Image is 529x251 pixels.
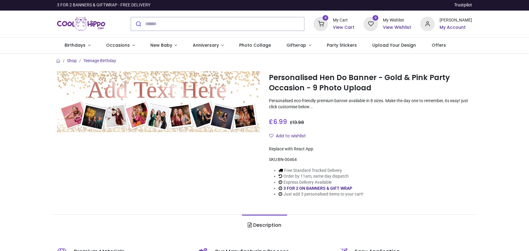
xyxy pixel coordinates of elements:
sup: 0 [323,15,328,21]
span: BN-00464 [278,157,297,162]
li: Express Delivery Available [279,179,363,186]
button: Submit [131,17,145,31]
span: Photo Collage [239,42,271,48]
a: 0 [313,21,328,26]
a: Logo of Cool Hippo [57,15,105,32]
span: 6.99 [273,117,287,126]
button: Add to wishlistAdd to wishlist [269,131,311,141]
img: Personalised Hen Do Banner - Gold & Pink Party Occasion - 9 Photo Upload [57,71,260,132]
span: New Baby [150,42,172,48]
span: 13.98 [293,119,304,125]
a: Trustpilot [454,2,472,8]
li: Just add 3 personalised items to your cart! [279,191,363,197]
p: Personalised eco-friendly premium banner available in 8 sizes. Make the day one to remember, its ... [269,98,472,110]
i: Add to wishlist [269,134,273,138]
a: Anniversary [185,38,232,53]
a: 0 [363,21,378,26]
sup: 0 [373,15,378,21]
a: Description [242,215,287,236]
a: Giftwrap [279,38,319,53]
div: Replace with React App. [269,146,472,152]
a: 3 FOR 2 ON BANNERS & GIFT WRAP [283,186,352,191]
a: Shop [67,58,77,63]
span: Offers [432,42,446,48]
span: £ [290,119,304,125]
a: My Account [440,25,472,31]
a: Birthdays [57,38,99,53]
a: View Cart [333,25,354,31]
li: Free Standard Tracked Delivery [279,168,363,174]
span: £ [269,117,287,126]
div: 3 FOR 2 BANNERS & GIFTWRAP - FREE DELIVERY [57,2,150,8]
span: Occasions [106,42,130,48]
span: Party Stickers [327,42,357,48]
span: Giftwrap [286,42,306,48]
a: Teenage Birthday [83,58,116,63]
img: Cool Hippo [57,15,105,32]
div: My Wishlist [383,17,411,23]
span: Birthdays [65,42,85,48]
a: New Baby [142,38,185,53]
h1: Personalised Hen Do Banner - Gold & Pink Party Occasion - 9 Photo Upload [269,72,472,93]
li: Order by 11am, same day dispatch [279,173,363,179]
span: Anniversary [193,42,219,48]
div: My Cart [333,17,354,23]
span: Upload Your Design [372,42,416,48]
div: [PERSON_NAME] [440,17,472,23]
div: SKU: [269,157,472,163]
a: View Wishlist [383,25,411,31]
a: Occasions [98,38,142,53]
